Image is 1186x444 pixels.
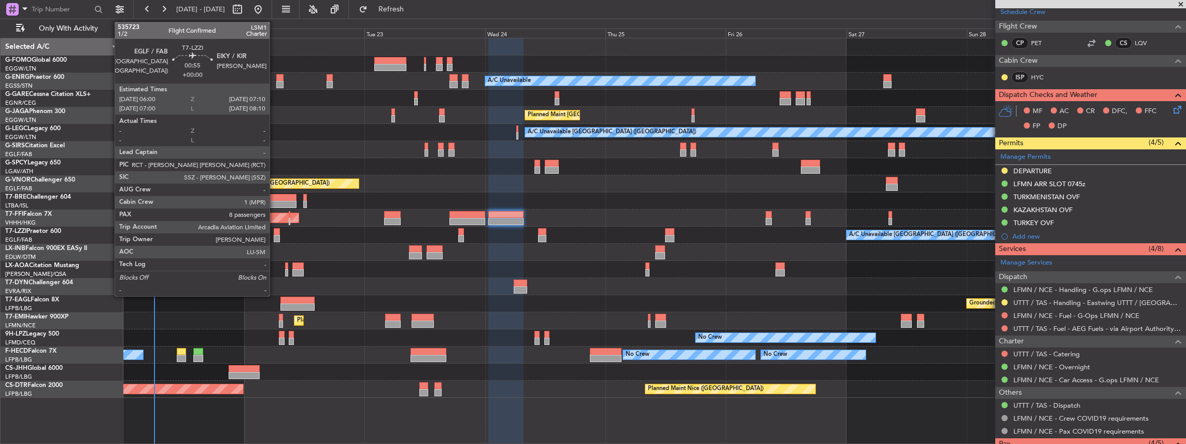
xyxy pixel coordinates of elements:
[5,356,32,364] a: LFPB/LBG
[11,20,112,37] button: Only With Activity
[1013,350,1080,358] a: UTTT / TAS - Catering
[5,143,65,149] a: G-SIRSCitation Excel
[1013,218,1054,227] div: TURKEY OVF
[5,177,31,183] span: G-VNOR
[5,91,91,98] a: G-GARECessna Citation XLS+
[726,29,846,38] div: Fri 26
[5,348,28,354] span: F-HECD
[1033,106,1042,117] span: MF
[1115,37,1132,49] div: CS
[5,365,63,371] a: CS-JHHGlobal 6000
[999,55,1038,67] span: Cabin Crew
[1013,427,1144,436] a: LFMN / NCE - Pax COVID19 requirements
[1033,121,1040,132] span: FP
[5,211,52,217] a: T7-FFIFalcon 7X
[370,6,413,13] span: Refresh
[5,116,36,124] a: EGGW/LTN
[1000,152,1051,162] a: Manage Permits
[5,99,36,107] a: EGNR/CEG
[1086,106,1095,117] span: CR
[5,194,26,200] span: T7-BRE
[5,228,61,234] a: T7-LZZIPraetor 600
[626,347,650,363] div: No Crew
[1013,298,1181,307] a: UTTT / TAS - Handling - Eastwing UTTT / [GEOGRAPHIC_DATA]
[698,330,722,345] div: No Crew
[5,322,36,329] a: LFMN/NCE
[5,74,30,80] span: G-ENRG
[5,108,29,115] span: G-JAGA
[1013,285,1153,294] a: LFMN / NCE - Handling - G.ops LFMN / NCE
[297,313,396,328] div: Planned Maint [GEOGRAPHIC_DATA]
[1013,324,1181,333] a: UTTT / TAS - Fuel - AEG Fuels - via Airport Authority - [GEOGRAPHIC_DATA] / [GEOGRAPHIC_DATA]
[5,382,27,388] span: CS-DTR
[5,287,31,295] a: EVRA/RIX
[1013,205,1072,214] div: KAZAKHSTAN OVF
[5,297,31,303] span: T7-EAGL
[5,65,36,73] a: EGGW/LTN
[969,296,1105,311] div: Grounded [GEOGRAPHIC_DATA] (Al Maktoum Intl)
[1013,376,1159,384] a: LFMN / NCE - Car Access - G.ops LFMN / NCE
[5,194,71,200] a: T7-BREChallenger 604
[999,336,1024,348] span: Charter
[488,73,531,89] div: A/C Unavailable
[1031,38,1054,48] a: PET
[5,160,27,166] span: G-SPCY
[5,185,32,192] a: EGLF/FAB
[528,124,696,140] div: A/C Unavailable [GEOGRAPHIC_DATA] ([GEOGRAPHIC_DATA])
[5,365,27,371] span: CS-JHH
[5,219,36,227] a: VHHH/HKG
[5,236,32,244] a: EGLF/FAB
[125,21,143,30] div: [DATE]
[27,25,109,32] span: Only With Activity
[1012,232,1181,241] div: Add new
[5,304,32,312] a: LFPB/LBG
[364,29,485,38] div: Tue 23
[999,387,1022,399] span: Others
[846,29,967,38] div: Sat 27
[5,91,29,98] span: G-GARE
[5,373,32,381] a: LFPB/LBG
[5,177,75,183] a: G-VNORChallenger 650
[5,348,57,354] a: F-HECDFalcon 7X
[123,29,244,38] div: Sun 21
[5,74,64,80] a: G-ENRGPraetor 600
[605,29,726,38] div: Thu 25
[5,297,59,303] a: T7-EAGLFalcon 8X
[5,126,61,132] a: G-LEGCLegacy 600
[5,390,32,398] a: LFPB/LBG
[1011,72,1028,83] div: ISP
[5,143,25,149] span: G-SIRS
[5,270,66,278] a: [PERSON_NAME]/QSA
[5,57,32,63] span: G-FOMO
[5,245,25,252] span: LX-INB
[1000,258,1052,268] a: Manage Services
[32,2,91,17] input: Trip Number
[1013,166,1052,175] div: DEPARTURE
[1013,179,1085,188] div: LFMN ARR SLOT 0745z
[5,133,36,141] a: EGGW/LTN
[136,210,257,226] div: Planned Maint Tianjin ([GEOGRAPHIC_DATA])
[176,5,225,14] span: [DATE] - [DATE]
[5,245,87,252] a: LX-INBFalcon 900EX EASy II
[5,280,29,286] span: T7-DYN
[1000,7,1046,18] a: Schedule Crew
[1011,37,1028,49] div: CP
[1057,121,1067,132] span: DP
[1031,73,1054,82] a: HYC
[764,347,787,363] div: No Crew
[5,126,27,132] span: G-LEGC
[5,108,65,115] a: G-JAGAPhenom 300
[354,1,416,18] button: Refresh
[999,89,1097,101] span: Dispatch Checks and Weather
[244,29,364,38] div: Mon 22
[5,228,26,234] span: T7-LZZI
[5,82,33,90] a: EGSS/STN
[5,339,35,346] a: LFMD/CEQ
[1013,192,1080,201] div: TURKMENISTAN OVF
[648,381,764,397] div: Planned Maint Nice ([GEOGRAPHIC_DATA])
[1013,363,1090,371] a: LFMN / NCE - Overnight
[5,262,29,269] span: LX-AOA
[999,271,1027,283] span: Dispatch
[1112,106,1127,117] span: DFC,
[1013,414,1149,423] a: LFMN / NCE - Crew COVID19 requirements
